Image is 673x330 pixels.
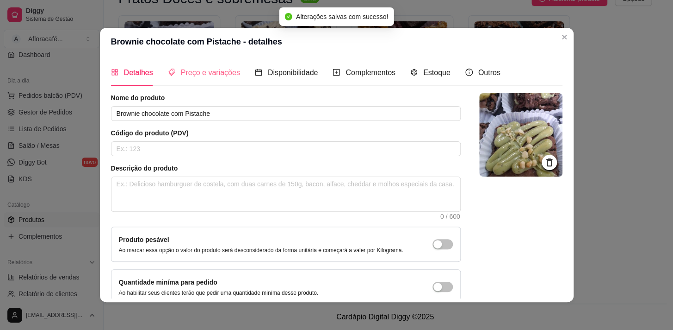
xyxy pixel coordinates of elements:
[124,69,153,76] span: Detalhes
[111,141,461,156] input: Ex.: 123
[423,69,451,76] span: Estoque
[410,69,418,76] span: code-sandbox
[557,30,572,44] button: Close
[255,69,262,76] span: calendar
[346,69,395,76] span: Complementos
[478,69,500,76] span: Outros
[181,69,240,76] span: Preço e variações
[268,69,318,76] span: Disponibilidade
[119,279,217,286] label: Quantidade miníma para pedido
[111,164,461,173] article: Descrição do produto
[111,69,118,76] span: appstore
[111,128,461,138] article: Código do produto (PDV)
[296,13,388,20] span: Alterações salvas com sucesso!
[479,93,562,177] img: logo da loja
[100,28,574,56] header: Brownie chocolate com Pistache - detalhes
[285,13,292,20] span: check-circle
[111,106,461,121] input: Ex.: Hamburguer de costela
[119,289,319,297] p: Ao habilitar seus clientes terão que pedir uma quantidade miníma desse produto.
[119,236,169,243] label: Produto pesável
[465,69,473,76] span: info-circle
[111,93,461,102] article: Nome do produto
[119,247,403,254] p: Ao marcar essa opção o valor do produto será desconsiderado da forma unitária e começará a valer ...
[168,69,175,76] span: tags
[333,69,340,76] span: plus-square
